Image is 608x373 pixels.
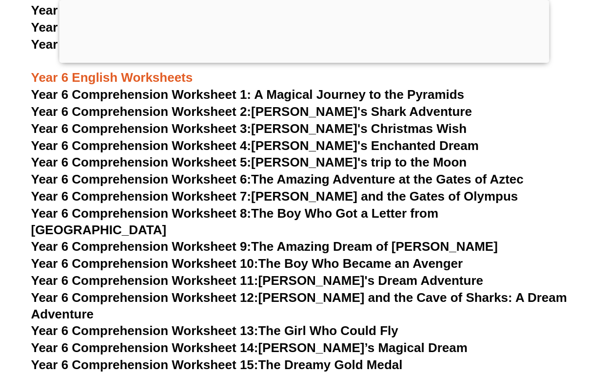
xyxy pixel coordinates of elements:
span: Year 6 Comprehension Worksheet 6: [31,172,252,186]
a: Year 6 Comprehension Worksheet 7:[PERSON_NAME] and the Gates of Olympus [31,189,518,204]
a: Year 6 Comprehension Worksheet 1: A Magical Journey to the Pyramids [31,87,465,102]
span: Year 6 Comprehension Worksheet 9: [31,239,252,254]
span: Year 6 Comprehension Worksheet 4: [31,138,252,153]
span: Year 6 Comprehension Worksheet 14: [31,340,258,355]
span: Year 6 Comprehension Worksheet 15: [31,357,258,372]
span: Year 6 Comprehension Worksheet 11: [31,273,258,288]
span: Year 6 Comprehension Worksheet 7: [31,189,252,204]
a: Year 6 Comprehension Worksheet 2:[PERSON_NAME]'s Shark Adventure [31,104,472,119]
a: Year 6 Comprehension Worksheet 14:[PERSON_NAME]’s Magical Dream [31,340,468,355]
a: Year 6 Comprehension Worksheet 4:[PERSON_NAME]'s Enchanted Dream [31,138,479,153]
span: Year 5 Worksheet 26: [31,37,158,52]
span: Year 5 Worksheet 25: [31,20,158,35]
a: Year 6 Comprehension Worksheet 9:The Amazing Dream of [PERSON_NAME] [31,239,498,254]
a: Year 6 Comprehension Worksheet 8:The Boy Who Got a Letter from [GEOGRAPHIC_DATA] [31,206,439,237]
span: Year 6 Comprehension Worksheet 8: [31,206,252,221]
span: Year 6 Comprehension Worksheet 12: [31,290,258,305]
span: Year 6 Comprehension Worksheet 2: [31,104,252,119]
a: Year 6 Comprehension Worksheet 3:[PERSON_NAME]'s Christmas Wish [31,121,467,136]
span: Year 6 Comprehension Worksheet 5: [31,155,252,169]
a: Year 6 Comprehension Worksheet 10:The Boy Who Became an Avenger [31,256,463,271]
span: Year 6 Comprehension Worksheet 10: [31,256,258,271]
a: Year 5 Worksheet 25:Descriptive Writing [31,20,274,35]
a: Year 6 Comprehension Worksheet 15:The Dreamy Gold Medal [31,357,403,372]
a: Year 5 Worksheet 24:Dialogue Writing [31,3,259,18]
a: Year 6 Comprehension Worksheet 13:The Girl Who Could Fly [31,323,398,338]
a: Year 6 Comprehension Worksheet 5:[PERSON_NAME]'s trip to the Moon [31,155,467,169]
a: Year 6 Comprehension Worksheet 11:[PERSON_NAME]'s Dream Adventure [31,273,483,288]
a: Year 5 Worksheet 26:Synonym Word Choice [31,37,297,52]
h3: Year 6 English Worksheets [31,54,577,87]
iframe: Chat Widget [441,263,608,373]
span: Year 5 Worksheet 24: [31,3,158,18]
a: Year 6 Comprehension Worksheet 6:The Amazing Adventure at the Gates of Aztec [31,172,524,186]
span: Year 6 Comprehension Worksheet 3: [31,121,252,136]
a: Year 6 Comprehension Worksheet 12:[PERSON_NAME] and the Cave of Sharks: A Dream Adventure [31,290,567,321]
span: Year 6 Comprehension Worksheet 13: [31,323,258,338]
